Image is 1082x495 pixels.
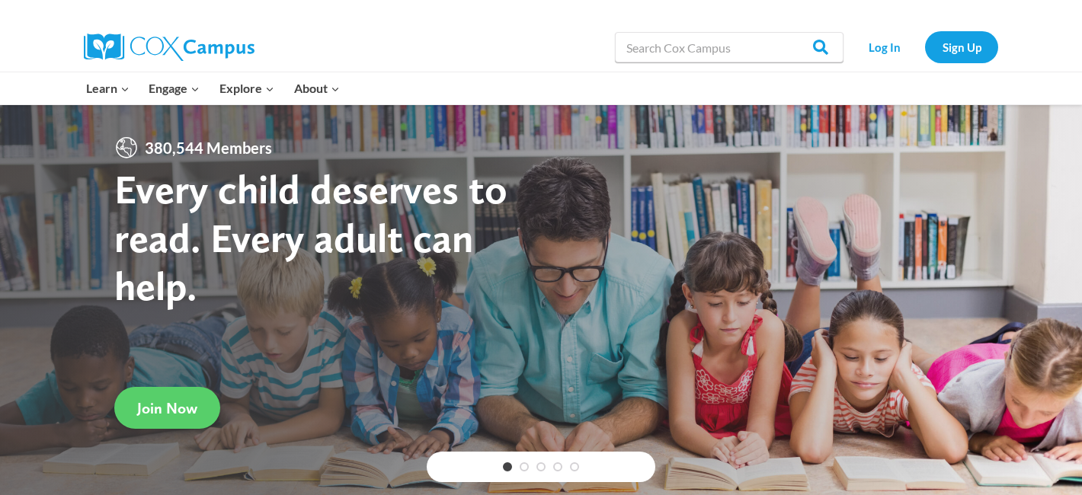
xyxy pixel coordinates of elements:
[294,78,340,98] span: About
[149,78,200,98] span: Engage
[536,462,546,471] a: 3
[114,164,507,310] strong: Every child deserves to read. Every adult can help.
[86,78,130,98] span: Learn
[137,399,197,417] span: Join Now
[114,387,220,429] a: Join Now
[520,462,529,471] a: 2
[84,34,254,61] img: Cox Campus
[553,462,562,471] a: 4
[615,32,844,62] input: Search Cox Campus
[139,136,278,160] span: 380,544 Members
[503,462,512,471] a: 1
[219,78,274,98] span: Explore
[76,72,349,104] nav: Primary Navigation
[925,31,998,62] a: Sign Up
[851,31,917,62] a: Log In
[570,462,579,471] a: 5
[851,31,998,62] nav: Secondary Navigation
